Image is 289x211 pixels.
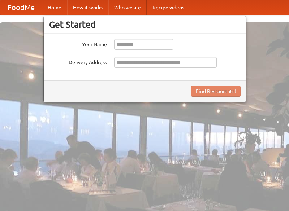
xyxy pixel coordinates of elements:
label: Your Name [49,39,107,48]
h3: Get Started [49,19,241,30]
a: Recipe videos [147,0,190,15]
a: Home [42,0,67,15]
a: How it works [67,0,108,15]
button: Find Restaurants! [191,86,241,97]
label: Delivery Address [49,57,107,66]
a: Who we are [108,0,147,15]
a: FoodMe [0,0,42,15]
